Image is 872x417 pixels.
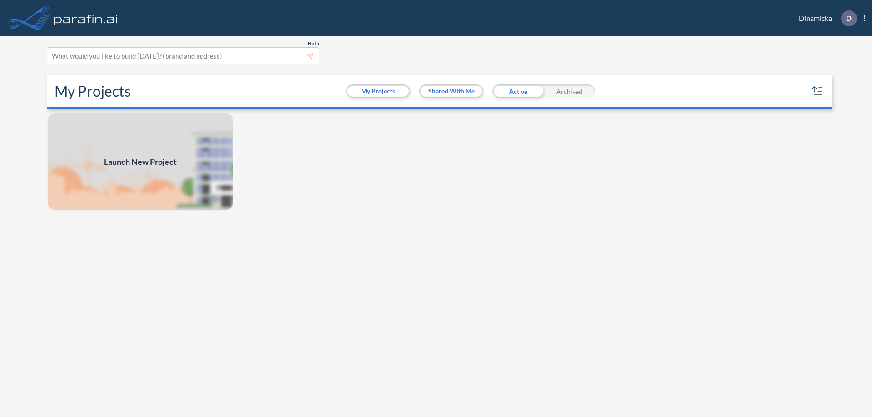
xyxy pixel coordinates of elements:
[47,113,233,211] img: add
[492,84,544,98] div: Active
[104,156,177,168] span: Launch New Project
[52,9,119,27] img: logo
[54,83,131,100] h2: My Projects
[347,86,409,97] button: My Projects
[810,84,825,98] button: sort
[47,113,233,211] a: Launch New Project
[544,84,595,98] div: Archived
[308,40,319,47] span: Beta
[846,14,852,22] p: D
[785,10,865,26] div: Dinamicka
[421,86,482,97] button: Shared With Me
